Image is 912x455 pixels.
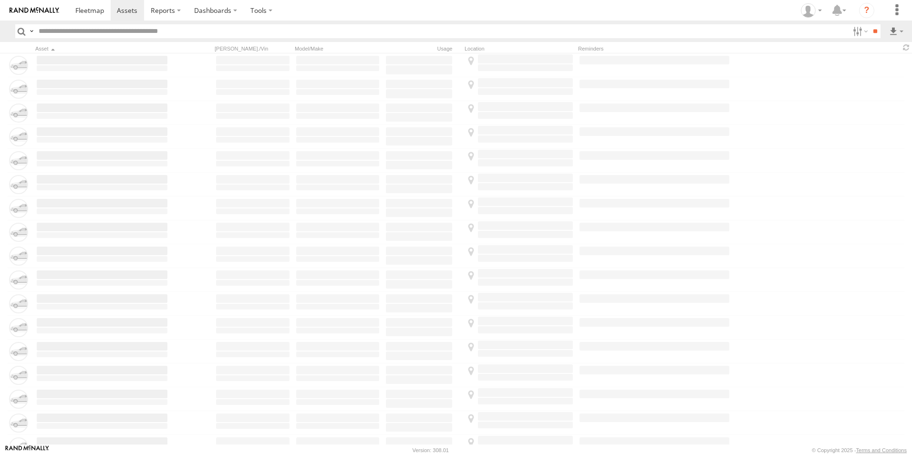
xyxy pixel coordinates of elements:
[384,45,461,52] div: Usage
[798,3,825,18] div: Darren Ward
[215,45,291,52] div: [PERSON_NAME]./Vin
[849,24,870,38] label: Search Filter Options
[578,45,731,52] div: Reminders
[413,447,449,453] div: Version: 308.01
[10,7,59,14] img: rand-logo.svg
[812,447,907,453] div: © Copyright 2025 -
[888,24,904,38] label: Export results as...
[856,447,907,453] a: Terms and Conditions
[35,45,169,52] div: Click to Sort
[28,24,35,38] label: Search Query
[465,45,574,52] div: Location
[859,3,874,18] i: ?
[901,43,912,52] span: Refresh
[295,45,381,52] div: Model/Make
[5,445,49,455] a: Visit our Website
